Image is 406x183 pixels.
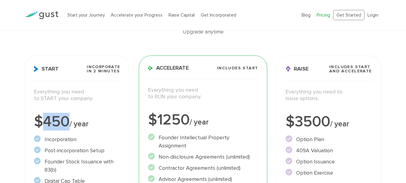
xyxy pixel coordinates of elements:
li: Founder Intellectual Property Assignment [148,134,258,150]
span: Accelerate [148,65,189,71]
img: Gust Logo [25,11,58,19]
span: Raise [286,66,308,72]
img: Start Icon X2 [34,66,39,72]
p: Everything you need to START your company. [34,89,120,102]
li: Option Issuance [286,158,372,166]
span: Includes START and ACCELERATE [329,65,372,73]
p: Everything you need to RUN your company. [148,87,258,100]
a: Start your Journey [67,12,105,18]
li: Contractor Agreements (unlimited) [148,164,258,172]
a: Get Started [333,10,364,21]
li: Option Exercise [286,169,372,177]
img: Raise Icon [286,66,291,72]
li: Option Plan [286,135,372,144]
a: Raise Capital [169,12,195,18]
a: Login [367,12,378,18]
div: Upgrade anytime [25,28,381,36]
li: Post-incorporation Setup [34,147,120,155]
a: Blog [302,12,311,18]
span: / year [190,118,209,127]
li: Non-disclosure Agreements (unlimited) [148,153,258,161]
a: Accelerate your Progress [111,12,163,18]
span: Includes START [217,66,258,70]
div: $1250 [148,112,258,128]
li: Incorporation [34,135,120,144]
div: $3500 [286,114,372,129]
li: 409A Valuation [286,147,372,155]
span: / year [330,119,349,128]
span: Start [34,66,59,72]
span: / year [70,119,88,128]
span: Incorporate in 2 Minutes [87,65,120,73]
p: Everything you need to issue options. [286,89,372,102]
li: Founder Stock Issuance with 83(b) [34,158,120,174]
img: Accelerate Icon [148,66,153,71]
a: Get Incorporated [201,12,236,18]
a: Pricing [317,12,330,18]
div: $450 [34,114,120,129]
